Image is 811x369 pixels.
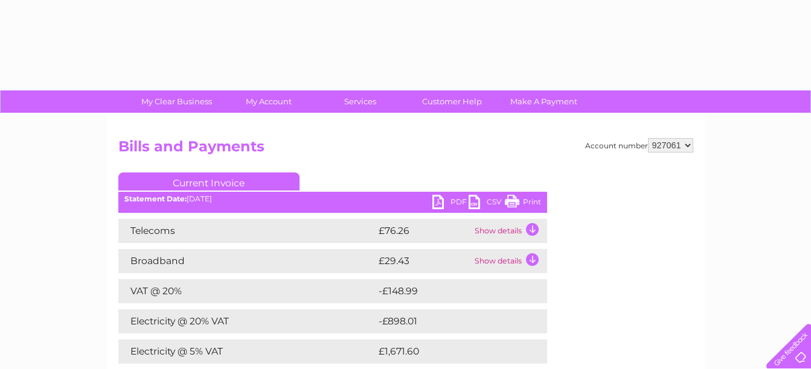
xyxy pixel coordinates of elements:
div: [DATE] [118,195,547,203]
td: £76.26 [376,219,472,243]
td: Show details [472,249,547,273]
a: Current Invoice [118,172,300,191]
td: -£898.01 [376,309,527,333]
td: Broadband [118,249,376,273]
td: VAT @ 20% [118,279,376,303]
td: Telecoms [118,219,376,243]
td: £29.43 [376,249,472,273]
a: My Account [219,90,318,113]
td: Electricity @ 20% VAT [118,309,376,333]
div: Account number [585,138,693,153]
h2: Bills and Payments [118,138,693,161]
td: -£148.99 [376,279,527,303]
a: PDF [432,195,469,212]
td: Electricity @ 5% VAT [118,339,376,364]
a: Make A Payment [494,90,594,113]
b: Statement Date: [124,194,187,203]
a: Print [505,195,541,212]
td: Show details [472,219,547,243]
a: My Clear Business [127,90,226,113]
a: CSV [469,195,505,212]
td: £1,671.60 [376,339,527,364]
a: Customer Help [402,90,502,113]
a: Services [310,90,410,113]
